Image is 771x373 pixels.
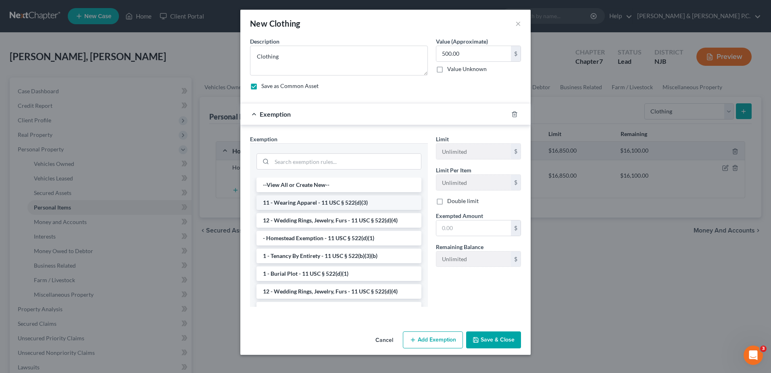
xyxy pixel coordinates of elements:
[436,46,511,61] input: 0.00
[260,110,291,118] span: Exemption
[13,264,19,271] button: Emoji picker
[760,346,767,352] span: 3
[436,220,511,236] input: 0.00
[436,136,449,142] span: Limit
[511,220,521,236] div: $
[436,243,483,251] label: Remaining Balance
[5,3,21,19] button: go back
[261,82,319,90] label: Save as Common Asset
[6,63,155,166] div: Katie says…
[511,175,521,190] div: $
[6,63,132,148] div: 🚨ATTN: [GEOGRAPHIC_DATA] of [US_STATE]The court has added a new Credit Counseling Field that we n...
[436,37,488,46] label: Value (Approximate)
[447,197,479,205] label: Double limit
[126,3,142,19] button: Home
[466,331,521,348] button: Save & Close
[256,249,421,263] li: 1 - Tenancy By Entirety - 11 USC § 522(b)(3)(b)
[744,346,763,365] iframe: Intercom live chat
[13,88,126,143] div: The court has added a new Credit Counseling Field that we need to update upon filing. Please remo...
[142,3,156,18] div: Close
[256,178,421,192] li: --View All or Create New--
[511,46,521,61] div: $
[511,251,521,267] div: $
[272,154,421,169] input: Search exemption rules...
[7,247,154,261] textarea: Message…
[25,264,32,271] button: Gif picker
[515,19,521,28] button: ×
[39,10,75,18] p: Active 3h ago
[39,4,92,10] h1: [PERSON_NAME]
[23,4,36,17] img: Profile image for Katie
[13,69,115,83] b: 🚨ATTN: [GEOGRAPHIC_DATA] of [US_STATE]
[38,264,45,271] button: Upload attachment
[511,144,521,159] div: $
[403,331,463,348] button: Add Exemption
[436,175,511,190] input: --
[256,195,421,210] li: 11 - Wearing Apparel - 11 USC § 522(d)(3)
[256,284,421,299] li: 12 - Wedding Rings, Jewelry, Furs - 11 USC § 522(d)(4)
[250,38,279,45] span: Description
[436,144,511,159] input: --
[436,166,471,174] label: Limit Per Item
[256,213,421,228] li: 12 - Wedding Rings, Jewelry, Furs - 11 USC § 522(d)(4)
[369,332,400,348] button: Cancel
[250,136,277,142] span: Exemption
[250,18,300,29] div: New Clothing
[51,264,58,271] button: Start recording
[256,266,421,281] li: 1 - Burial Plot - 11 USC § 522(d)(1)
[138,261,151,274] button: Send a message…
[436,212,483,219] span: Exempted Amount
[13,150,78,155] div: [PERSON_NAME] • 7m ago
[256,302,421,316] li: 13 - Animals & Livestock - 11 USC § 522(d)(3)
[436,251,511,267] input: --
[256,231,421,245] li: - Homestead Exemption - 11 USC § 522(d)(1)
[447,65,487,73] label: Value Unknown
